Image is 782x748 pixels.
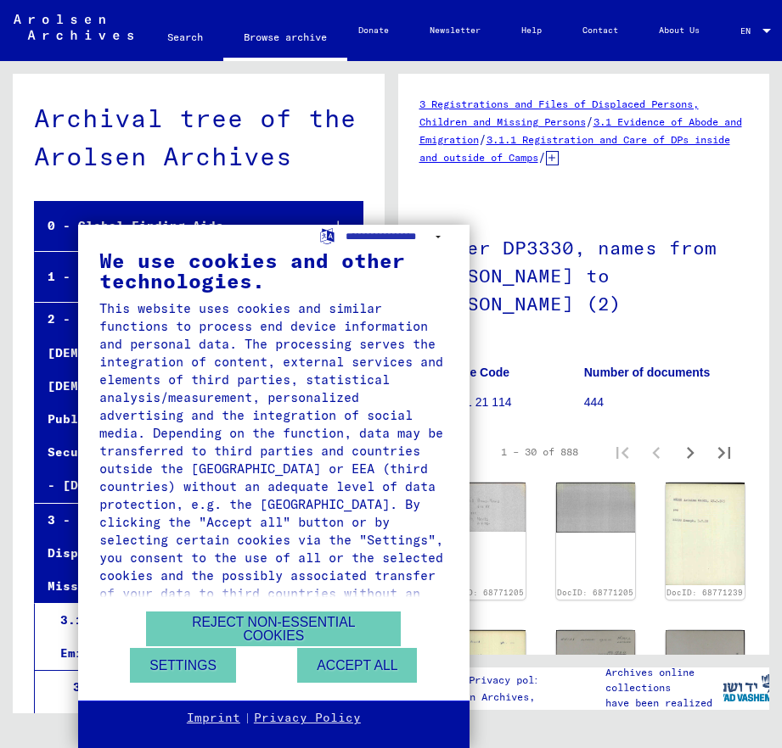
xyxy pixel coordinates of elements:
button: Accept all [297,648,417,683]
div: This website uses cookies and similar functions to process end device information and personal da... [99,299,448,620]
button: Settings [130,648,236,683]
a: Imprint [187,710,240,727]
div: We use cookies and other technologies. [99,250,448,291]
a: Privacy Policy [254,710,361,727]
button: Reject non-essential cookies [146,611,401,646]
